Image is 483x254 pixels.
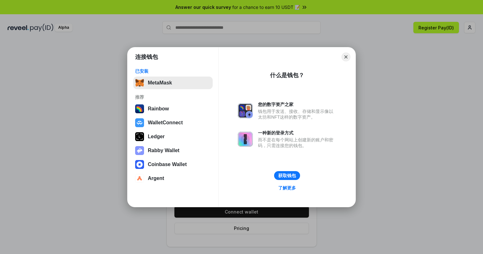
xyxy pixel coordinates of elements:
div: Rainbow [148,106,169,112]
a: 了解更多 [274,184,300,192]
button: Close [342,53,350,61]
button: 获取钱包 [274,171,300,180]
img: svg+xml,%3Csvg%20width%3D%2228%22%20height%3D%2228%22%20viewBox%3D%220%200%2028%2028%22%20fill%3D... [135,118,144,127]
button: Argent [133,172,213,185]
div: 而不是在每个网站上创建新的账户和密码，只需连接您的钱包。 [258,137,336,148]
div: MetaMask [148,80,172,86]
div: 推荐 [135,94,211,100]
div: 钱包用于发送、接收、存储和显示像以太坊和NFT这样的数字资产。 [258,108,336,120]
div: 什么是钱包？ [270,71,304,79]
img: svg+xml,%3Csvg%20xmlns%3D%22http%3A%2F%2Fwww.w3.org%2F2000%2Fsvg%22%20fill%3D%22none%22%20viewBox... [135,146,144,155]
img: svg+xml,%3Csvg%20width%3D%2228%22%20height%3D%2228%22%20viewBox%3D%220%200%2028%2028%22%20fill%3D... [135,174,144,183]
div: Ledger [148,134,165,139]
button: Ledger [133,130,213,143]
h1: 连接钱包 [135,53,158,61]
div: 已安装 [135,68,211,74]
button: MetaMask [133,77,213,89]
div: 获取钱包 [278,173,296,178]
button: Rabby Wallet [133,144,213,157]
img: svg+xml,%3Csvg%20xmlns%3D%22http%3A%2F%2Fwww.w3.org%2F2000%2Fsvg%22%20fill%3D%22none%22%20viewBox... [238,132,253,147]
div: Argent [148,176,164,181]
img: svg+xml,%3Csvg%20xmlns%3D%22http%3A%2F%2Fwww.w3.org%2F2000%2Fsvg%22%20fill%3D%22none%22%20viewBox... [238,103,253,118]
img: svg+xml,%3Csvg%20fill%3D%22none%22%20height%3D%2233%22%20viewBox%3D%220%200%2035%2033%22%20width%... [135,78,144,87]
button: Rainbow [133,102,213,115]
img: svg+xml,%3Csvg%20xmlns%3D%22http%3A%2F%2Fwww.w3.org%2F2000%2Fsvg%22%20width%3D%2228%22%20height%3... [135,132,144,141]
button: Coinbase Wallet [133,158,213,171]
div: Rabby Wallet [148,148,179,153]
div: 了解更多 [278,185,296,191]
div: 一种新的登录方式 [258,130,336,136]
img: svg+xml,%3Csvg%20width%3D%22120%22%20height%3D%22120%22%20viewBox%3D%220%200%20120%20120%22%20fil... [135,104,144,113]
button: WalletConnect [133,116,213,129]
div: Coinbase Wallet [148,162,187,167]
img: svg+xml,%3Csvg%20width%3D%2228%22%20height%3D%2228%22%20viewBox%3D%220%200%2028%2028%22%20fill%3D... [135,160,144,169]
div: WalletConnect [148,120,183,126]
div: 您的数字资产之家 [258,102,336,107]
